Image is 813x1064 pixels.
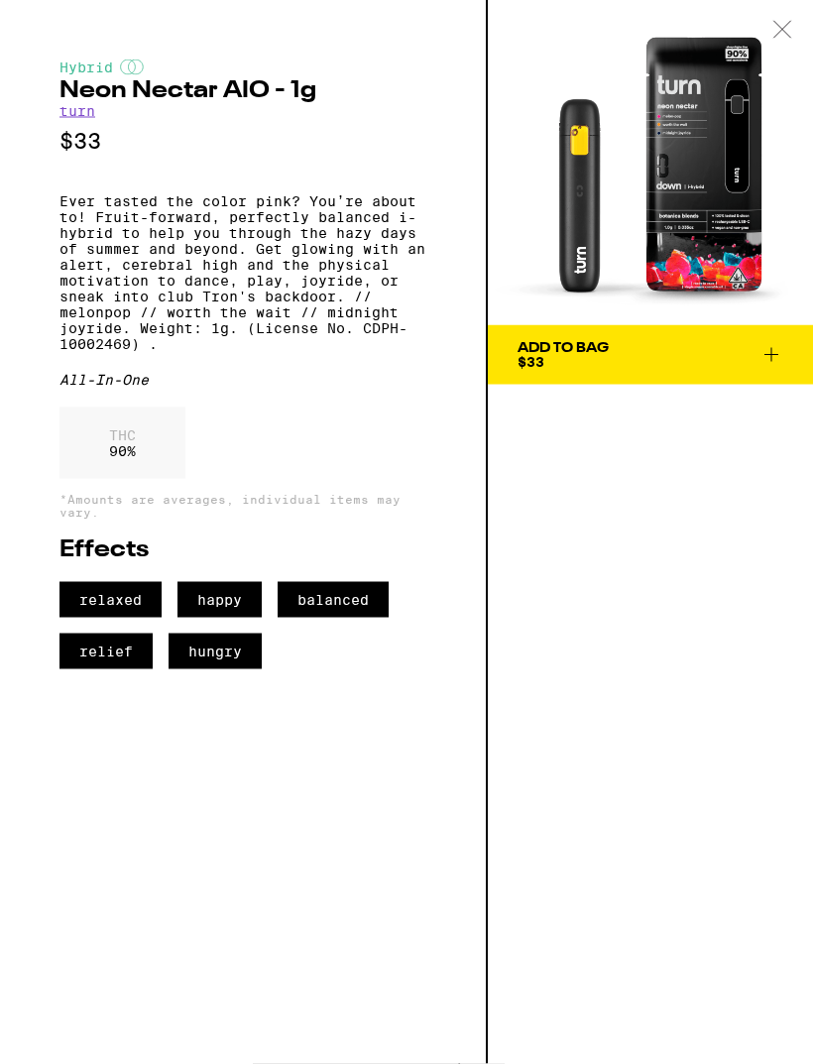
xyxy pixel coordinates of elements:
[59,193,426,352] p: Ever tasted the color pink? You’re about to! Fruit-forward, perfectly balanced i-hybrid to help y...
[59,372,426,388] div: All-In-One
[169,634,262,669] span: hungry
[59,408,185,479] div: 90 %
[59,103,95,119] a: turn
[278,582,389,618] span: balanced
[59,582,162,618] span: relaxed
[59,493,426,519] p: *Amounts are averages, individual items may vary.
[46,14,86,32] span: Help
[59,634,153,669] span: relief
[59,538,426,562] h2: Effects
[109,427,136,443] p: THC
[59,59,426,75] div: Hybrid
[59,129,426,154] p: $33
[488,325,813,385] button: Add To Bag$33
[518,341,609,355] div: Add To Bag
[518,354,544,370] span: $33
[59,79,426,103] h2: Neon Nectar AIO - 1g
[120,59,144,75] img: hybridColor.svg
[177,582,262,618] span: happy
